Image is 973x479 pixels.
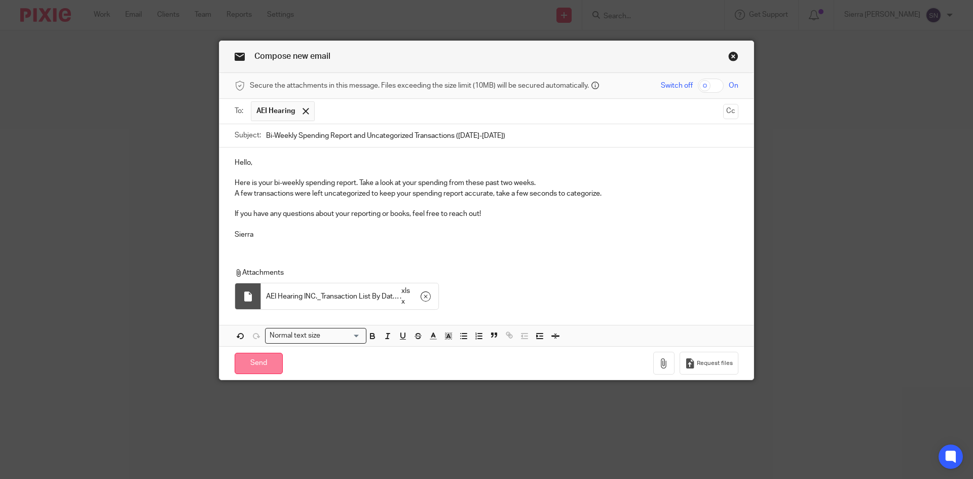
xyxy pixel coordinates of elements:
p: Sierra [235,230,738,240]
a: Close this dialog window [728,51,738,65]
span: AEI Hearing INC._Transaction List By Date By Account ([DATE]-[DATE]) [266,291,400,302]
span: Normal text size [268,330,323,341]
span: Compose new email [254,52,330,60]
p: If you have any questions about your reporting or books, feel free to reach out! [235,209,738,219]
button: Request files [680,352,738,375]
input: Send [235,353,283,375]
p: Here is your bi-weekly spending report. Take a look at your spending from these past two weeks. [235,178,738,188]
span: AEI Hearing [256,106,295,116]
div: Search for option [265,328,366,344]
span: Secure the attachments in this message. Files exceeding the size limit (10MB) will be secured aut... [250,81,589,91]
span: On [729,81,738,91]
button: Cc [723,104,738,119]
div: . [261,283,438,309]
span: xlsx [401,286,413,307]
input: Search for option [324,330,360,341]
span: Switch off [661,81,693,91]
span: Request files [697,359,733,367]
p: A few transactions were left uncategorized to keep your spending report accurate, take a few seco... [235,189,738,199]
label: To: [235,106,246,116]
label: Subject: [235,130,261,140]
p: Hello, [235,158,738,168]
p: Attachments [235,268,724,278]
